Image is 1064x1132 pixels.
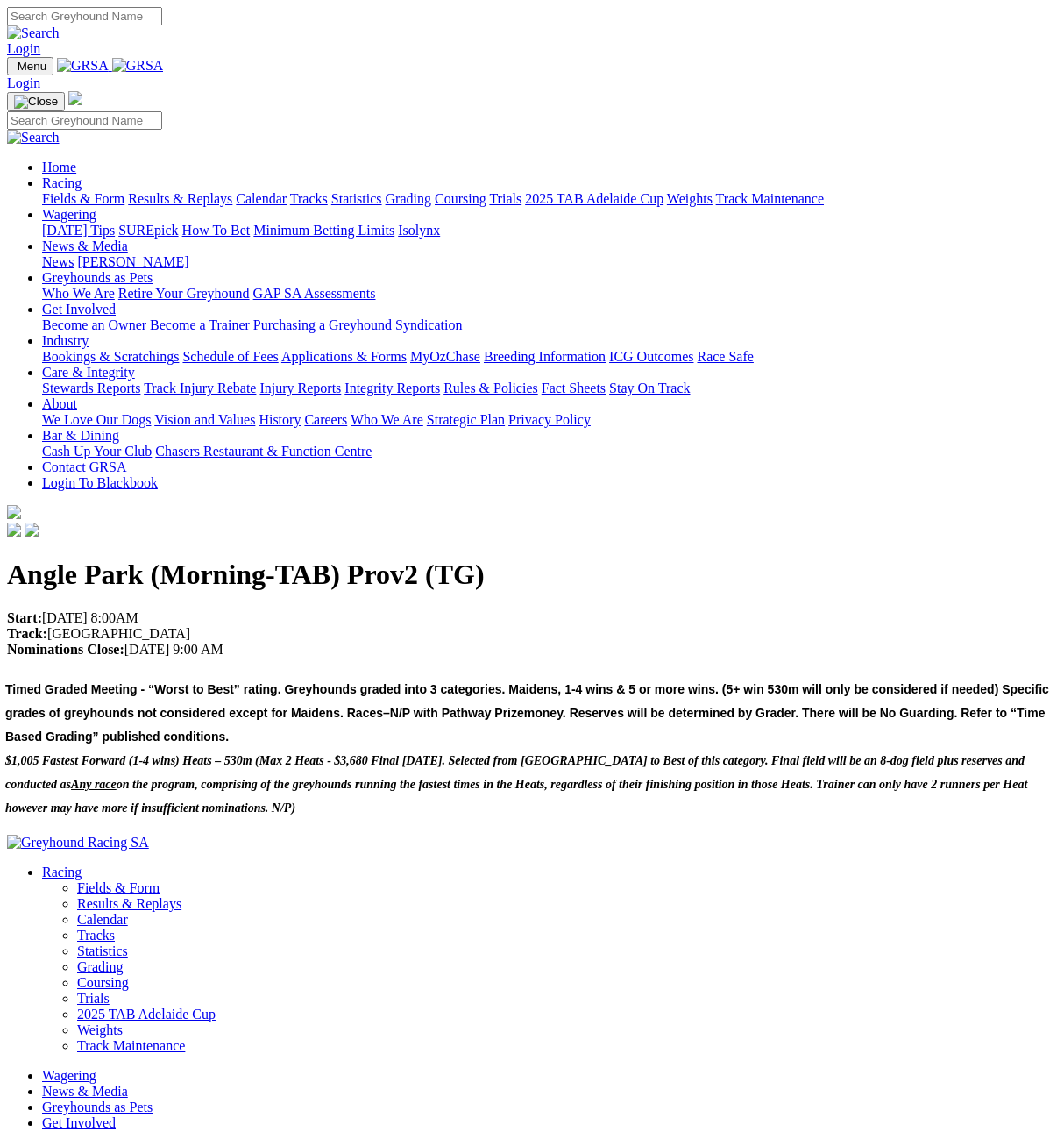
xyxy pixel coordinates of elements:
[42,475,158,490] a: Login To Blackbook
[7,559,1057,591] h1: Angle Park (Morning-TAB) Prov2 (TG)
[7,626,47,641] strong: Track:
[77,975,129,990] a: Coursing
[42,381,1057,396] div: Care & Integrity
[77,1007,216,1022] a: 2025 TAB Adelaide Cup
[331,191,382,206] a: Statistics
[351,412,423,427] a: Who We Are
[77,912,128,927] a: Calendar
[435,191,486,206] a: Coursing
[77,896,181,911] a: Results & Replays
[7,111,162,130] input: Search
[716,191,824,206] a: Track Maintenance
[42,1084,128,1099] a: News & Media
[7,25,60,41] img: Search
[7,130,60,146] img: Search
[155,444,372,459] a: Chasers Restaurant & Function Centre
[7,642,124,657] strong: Nominations Close:
[236,191,287,206] a: Calendar
[5,754,1027,815] span: $1,005 Fastest Forward (1-4 wins) Heats – 530m (Max 2 Heats - $3,680 Final [DATE]. Selected from ...
[118,286,250,301] a: Retire Your Greyhound
[697,349,753,364] a: Race Safe
[77,943,128,958] a: Statistics
[42,1068,96,1083] a: Wagering
[609,349,693,364] a: ICG Outcomes
[410,349,480,364] a: MyOzChase
[427,412,505,427] a: Strategic Plan
[5,682,1049,744] span: Timed Graded Meeting - “Worst to Best” rating. Greyhounds graded into 3 categories. Maidens, 1-4 ...
[7,523,21,537] img: facebook.svg
[443,381,538,395] a: Rules & Policies
[398,223,440,238] a: Isolynx
[42,865,82,879] a: Racing
[259,381,341,395] a: Injury Reports
[42,333,89,348] a: Industry
[42,365,135,380] a: Care & Integrity
[7,610,1057,658] p: [DATE] 8:00AM [GEOGRAPHIC_DATA] [DATE] 9:00 AM
[42,444,1057,459] div: Bar & Dining
[71,778,117,791] u: Any race
[77,959,123,974] a: Grading
[42,459,126,474] a: Contact GRSA
[42,270,153,285] a: Greyhounds as Pets
[154,412,255,427] a: Vision and Values
[42,175,82,190] a: Racing
[112,58,164,74] img: GRSA
[42,444,152,459] a: Cash Up Your Club
[7,7,162,25] input: Search
[484,349,606,364] a: Breeding Information
[253,286,376,301] a: GAP SA Assessments
[42,412,1057,428] div: About
[7,92,65,111] button: Toggle navigation
[7,75,40,90] a: Login
[259,412,301,427] a: History
[42,239,128,253] a: News & Media
[118,223,178,238] a: SUREpick
[77,1038,185,1053] a: Track Maintenance
[290,191,328,206] a: Tracks
[57,58,109,74] img: GRSA
[42,349,179,364] a: Bookings & Scratchings
[77,254,188,269] a: [PERSON_NAME]
[42,317,1057,333] div: Get Involved
[7,835,149,851] img: Greyhound Racing SA
[42,160,76,174] a: Home
[42,286,115,301] a: Who We Are
[281,349,407,364] a: Applications & Forms
[77,1022,123,1037] a: Weights
[42,381,140,395] a: Stewards Reports
[386,191,431,206] a: Grading
[42,1115,116,1130] a: Get Involved
[77,928,115,943] a: Tracks
[253,317,392,332] a: Purchasing a Greyhound
[42,223,115,238] a: [DATE] Tips
[42,207,96,222] a: Wagering
[304,412,347,427] a: Careers
[25,523,39,537] img: twitter.svg
[42,191,1057,207] div: Racing
[7,505,21,519] img: logo-grsa-white.png
[42,412,151,427] a: We Love Our Dogs
[144,381,256,395] a: Track Injury Rebate
[667,191,713,206] a: Weights
[542,381,606,395] a: Fact Sheets
[42,254,74,269] a: News
[128,191,232,206] a: Results & Replays
[42,254,1057,270] div: News & Media
[14,95,58,109] img: Close
[42,286,1057,302] div: Greyhounds as Pets
[77,991,110,1006] a: Trials
[42,1100,153,1114] a: Greyhounds as Pets
[42,191,124,206] a: Fields & Form
[7,41,40,56] a: Login
[182,349,278,364] a: Schedule of Fees
[42,396,77,411] a: About
[609,381,690,395] a: Stay On Track
[42,302,116,317] a: Get Involved
[7,57,53,75] button: Toggle navigation
[150,317,250,332] a: Become a Trainer
[77,880,160,895] a: Fields & Form
[18,60,46,73] span: Menu
[525,191,663,206] a: 2025 TAB Adelaide Cup
[344,381,440,395] a: Integrity Reports
[253,223,394,238] a: Minimum Betting Limits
